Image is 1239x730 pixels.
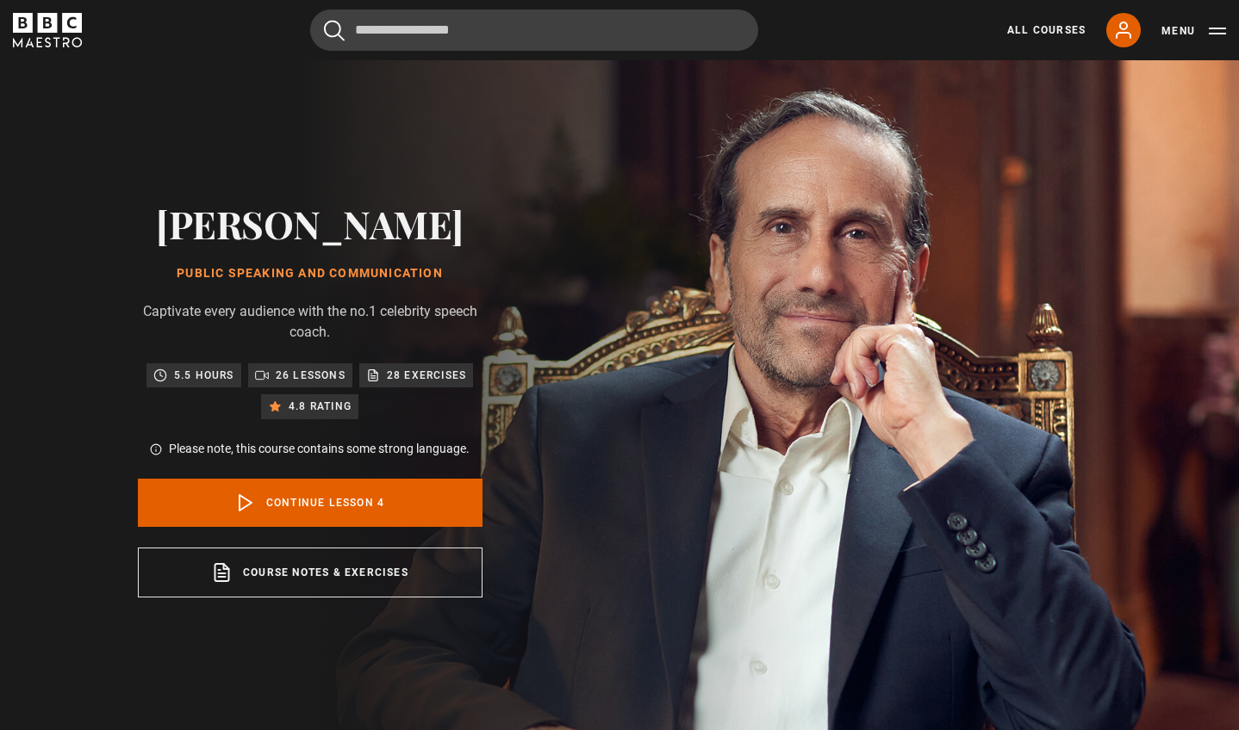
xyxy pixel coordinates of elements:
a: Course notes & exercises [138,547,483,597]
svg: BBC Maestro [13,13,82,47]
button: Toggle navigation [1161,22,1226,40]
p: Captivate every audience with the no.1 celebrity speech coach. [138,301,483,343]
input: Search [310,9,758,51]
p: 28 exercises [387,367,466,384]
h2: [PERSON_NAME] [138,201,483,245]
p: Please note, this course contains some strong language. [169,440,470,458]
p: 26 lessons [276,367,346,384]
p: 4.8 rating [289,398,352,415]
button: Submit the search query [324,20,345,41]
a: Continue lesson 4 [138,479,483,527]
a: All Courses [1007,22,1086,38]
h1: Public Speaking and Communication [138,267,483,281]
p: 5.5 hours [174,367,234,384]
